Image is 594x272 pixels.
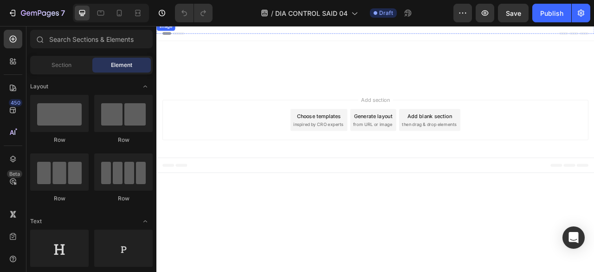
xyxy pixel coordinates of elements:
iframe: Design area [156,26,594,272]
span: Toggle open [138,214,153,229]
p: 7 [61,7,65,19]
div: Row [94,194,153,203]
span: Section [52,61,71,69]
span: Draft [379,9,393,17]
span: Save [506,9,521,17]
span: Layout [30,82,48,91]
button: Save [498,4,529,22]
div: 450 [9,99,22,106]
div: Undo/Redo [175,4,213,22]
div: Choose templates [179,110,235,119]
span: Add section [257,89,301,99]
span: Text [30,217,42,226]
div: Beta [7,170,22,178]
button: Publish [532,4,571,22]
span: from URL or image [250,121,300,130]
span: / [271,8,273,18]
div: Row [30,136,89,144]
div: Add blank section [319,110,376,119]
span: DIA CONTROL SAID 04 [275,8,348,18]
div: Row [94,136,153,144]
span: then drag & drop elements [312,121,381,130]
div: Row [30,194,89,203]
button: 7 [4,4,69,22]
span: Element [111,61,132,69]
div: Generate layout [252,110,300,119]
input: Search Sections & Elements [30,30,153,48]
span: inspired by CRO experts [174,121,238,130]
span: Toggle open [138,79,153,94]
div: Publish [540,8,563,18]
div: Open Intercom Messenger [562,226,585,249]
